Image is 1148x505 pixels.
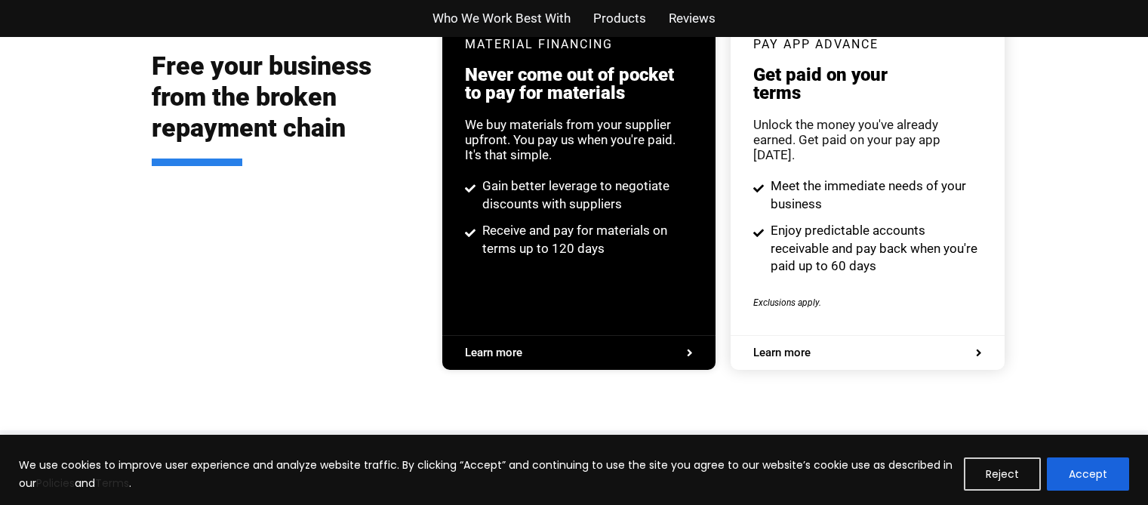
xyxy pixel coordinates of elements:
a: Terms [95,476,129,491]
a: Learn more [465,347,693,359]
a: Learn more [753,347,981,359]
span: Gain better leverage to negotiate discounts with suppliers [479,177,694,214]
h3: Never come out of pocket to pay for materials [465,66,693,102]
p: We use cookies to improve user experience and analyze website traffic. By clicking “Accept” and c... [19,456,953,492]
span: Learn more [465,347,522,359]
span: Receive and pay for materials on terms up to 120 days [479,222,694,258]
a: Policies [36,476,75,491]
h3: Get paid on your terms [753,66,981,102]
h2: Free your business from the broken repayment chain [152,51,420,165]
span: Exclusions apply. [753,297,821,308]
button: Accept [1047,457,1129,491]
div: Unlock the money you've already earned. Get paid on your pay app [DATE]. [753,117,981,162]
span: Enjoy predictable accounts receivable and pay back when you're paid up to 60 days [767,222,982,276]
h3: Material Financing [465,38,693,51]
span: Learn more [753,347,811,359]
div: We buy materials from your supplier upfront. You pay us when you're paid. It's that simple. [465,117,693,162]
a: Who We Work Best With [432,8,571,29]
button: Reject [964,457,1041,491]
a: Products [593,8,646,29]
h3: pay app advance [753,38,981,51]
a: Reviews [669,8,716,29]
span: Meet the immediate needs of your business [767,177,982,214]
